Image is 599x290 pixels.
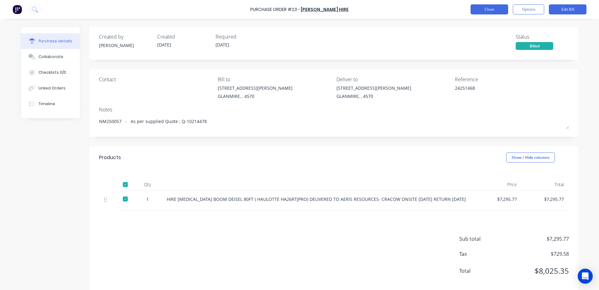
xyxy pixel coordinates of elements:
span: $8,025.35 [506,265,569,277]
div: GLANMIRE, , 4570 [336,93,411,99]
div: Products [99,154,121,161]
span: Tax [459,250,506,258]
button: Purchase details [21,33,80,49]
a: [PERSON_NAME] Hire [301,6,349,13]
span: Total [459,267,506,275]
div: Created by [99,33,152,40]
button: Show / Hide columns [506,153,555,163]
div: [STREET_ADDRESS][PERSON_NAME] [336,85,411,91]
button: Checklists 0/0 [21,65,80,80]
button: Edit Bill [549,4,586,14]
button: Timeline [21,96,80,112]
div: Linked Orders [39,85,65,91]
div: Reference [455,76,569,83]
div: $7,295.77 [527,196,564,202]
img: Factory [13,5,22,14]
div: Contact [99,76,213,83]
textarea: NM250057 - As per supplied Quote ; Q-10214478 [99,115,569,129]
div: Billed [516,42,553,50]
div: Qty [133,178,162,191]
div: Deliver to [336,76,451,83]
div: Purchase details [39,38,72,44]
textarea: 24251468 [455,85,533,99]
div: GLANMIRE, , 4570 [218,93,293,99]
div: $7,295.77 [480,196,517,202]
div: [STREET_ADDRESS][PERSON_NAME] [218,85,293,91]
button: Linked Orders [21,80,80,96]
button: Options [513,4,544,14]
button: Close [471,4,508,14]
div: Collaborate [39,54,63,60]
button: Collaborate [21,49,80,65]
div: Checklists 0/0 [39,70,66,75]
div: 1 [138,196,157,202]
div: Bill to [218,76,332,83]
div: Total [522,178,569,191]
div: Open Intercom Messenger [578,269,593,284]
div: Required [216,33,269,40]
div: HIRE [MEDICAL_DATA] BOOM DEISEL 80FT ( HAULOTTE HA26RTJPRO) DELIVERED TO AERIS RESOURCES- CRACOW ... [167,196,470,202]
div: [PERSON_NAME] [99,42,152,49]
div: Notes [99,106,569,113]
div: Price [475,178,522,191]
span: $7,295.77 [506,235,569,243]
div: Status [516,33,569,40]
div: Timeline [39,101,55,107]
span: Sub total [459,235,506,243]
span: $729.58 [506,250,569,258]
div: Created [157,33,211,40]
div: Purchase Order #23 - [250,6,300,13]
